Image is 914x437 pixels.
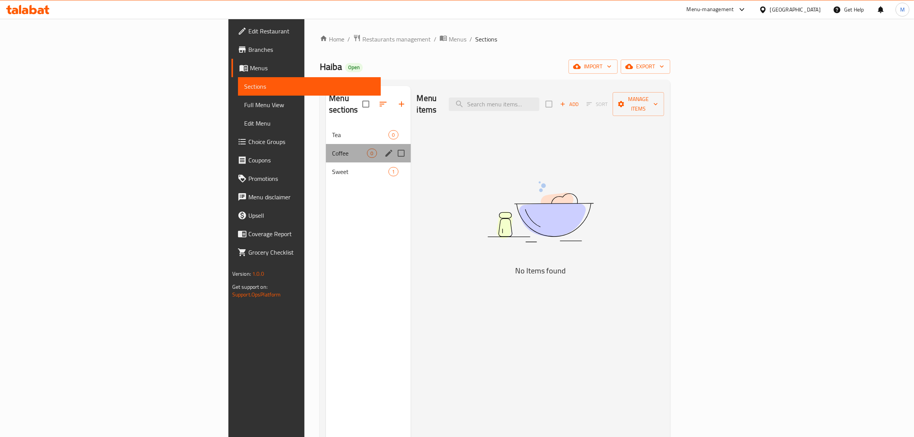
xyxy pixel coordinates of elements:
span: 1.0.0 [252,269,264,279]
input: search [449,98,539,111]
span: Manage items [619,94,658,114]
span: 0 [367,150,376,157]
span: Edit Restaurant [248,26,375,36]
span: Branches [248,45,375,54]
li: / [434,35,436,44]
a: Promotions [231,169,381,188]
a: Grocery Checklist [231,243,381,262]
a: Restaurants management [353,34,431,44]
li: / [469,35,472,44]
span: Sections [244,82,375,91]
a: Support.OpsPlatform [232,290,281,300]
button: Manage items [613,92,664,116]
nav: breadcrumb [320,34,670,44]
span: 0 [389,131,398,139]
span: Full Menu View [244,100,375,109]
button: import [569,60,618,74]
span: Sections [475,35,497,44]
span: Promotions [248,174,375,183]
span: Grocery Checklist [248,248,375,257]
a: Edit Menu [238,114,381,132]
span: Menus [449,35,466,44]
a: Menus [440,34,466,44]
span: Select all sections [358,96,374,112]
span: Sort sections [374,95,392,113]
button: Add section [392,95,411,113]
a: Edit Restaurant [231,22,381,40]
span: Tea [332,130,388,139]
a: Menu disclaimer [231,188,381,206]
span: Sweet [332,167,388,176]
div: [GEOGRAPHIC_DATA] [770,5,821,14]
span: Add [559,100,580,109]
h5: No Items found [445,265,636,277]
span: 1 [389,168,398,175]
div: items [388,167,398,176]
span: Get support on: [232,282,268,292]
a: Choice Groups [231,132,381,151]
span: Upsell [248,211,375,220]
h2: Menu items [417,93,440,116]
nav: Menu sections [326,122,410,184]
span: Restaurants management [362,35,431,44]
span: Coverage Report [248,229,375,238]
a: Coupons [231,151,381,169]
a: Full Menu View [238,96,381,114]
a: Coverage Report [231,225,381,243]
button: export [621,60,670,74]
span: import [575,62,612,71]
a: Upsell [231,206,381,225]
span: Sort items [582,98,613,110]
a: Sections [238,77,381,96]
div: items [388,130,398,139]
span: Add item [557,98,582,110]
span: M [900,5,905,14]
div: Sweet1 [326,162,410,181]
span: Coupons [248,156,375,165]
span: export [627,62,664,71]
button: edit [383,147,395,159]
span: Coffee [332,149,367,158]
span: Choice Groups [248,137,375,146]
div: Coffee0edit [326,144,410,162]
img: dish.svg [445,161,636,263]
div: items [367,149,377,158]
span: Menu disclaimer [248,192,375,202]
span: Menus [250,63,375,73]
div: Menu-management [687,5,734,14]
button: Add [557,98,582,110]
span: Version: [232,269,251,279]
a: Menus [231,59,381,77]
span: Edit Menu [244,119,375,128]
div: Tea0 [326,126,410,144]
a: Branches [231,40,381,59]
